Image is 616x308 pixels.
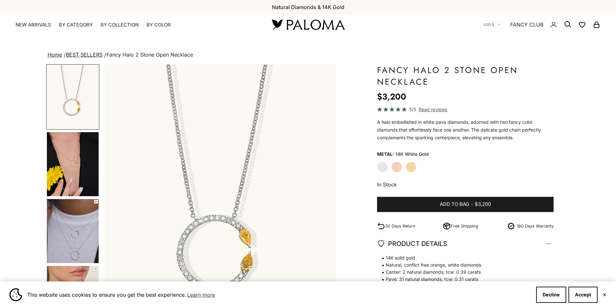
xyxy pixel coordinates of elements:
variant-option-value: 14K White Gold [395,149,429,159]
a: FANCY CLUB [510,20,543,29]
span: 14K solid gold [377,254,547,261]
button: Go to item 1 [46,64,99,130]
img: #YellowGold #RoseGold #WhiteGold [47,132,99,196]
a: NEW ARRIVALS [16,22,51,28]
summary: By Collection [101,22,139,28]
nav: Primary navigation [16,22,256,28]
a: BEST SELLERS [66,51,103,58]
summary: By Category [59,22,93,28]
nav: breadcrumbs [46,50,570,59]
span: Fancy Halo 2 Stone Open Necklace [106,51,193,58]
p: In Stock [377,180,554,189]
span: This website uses cookies to ensure you get the best experience. [27,290,531,300]
p: A halo embellished in white pave diamonds, adorned with two fancy color diamonds that effortlessl... [377,118,554,142]
button: USD $ [483,22,501,27]
button: Decline [536,287,566,303]
span: Pave: 31 natural diamonds, tcw: 0.31 carats [377,276,547,283]
span: PRODUCT DETAILS [377,238,447,249]
h1: Fancy Halo 2 Stone Open Necklace [377,64,554,88]
img: Cookie banner [9,288,22,301]
span: Read reviews [419,106,447,113]
p: Natural Diamonds & 14K Gold [272,3,344,11]
span: Natural, conflict free orange, white diamonds [377,261,547,269]
summary: PRODUCT DETAILS [377,232,554,256]
a: Learn more [186,290,216,300]
a: 5/5 Read reviews [377,106,554,113]
p: Free Shipping [451,223,478,229]
legend: Metal: [377,149,394,159]
span: Add to bag [440,200,469,208]
img: #YellowGold #RoseGold #WhiteGold [47,199,99,263]
img: #WhiteGold [47,65,99,129]
p: 180 Days Warranty [517,223,554,229]
span: $3,200 [475,200,491,208]
summary: By Color [146,22,171,28]
a: Home [48,51,62,58]
sale-price: $3,200 [377,90,406,103]
span: USD $ [483,22,494,27]
button: Add to bag-$3,200 [377,197,554,212]
button: Go to item 4 [46,132,99,197]
span: Center: 2 natural diamonds, tcw: 0.39 carats [377,269,547,276]
button: Go to item 5 [46,198,99,264]
button: Accept [568,287,598,303]
p: 30 Days Return [385,223,416,229]
span: 5/5 [409,106,416,113]
button: Close [602,293,607,297]
nav: Secondary navigation [483,14,600,35]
